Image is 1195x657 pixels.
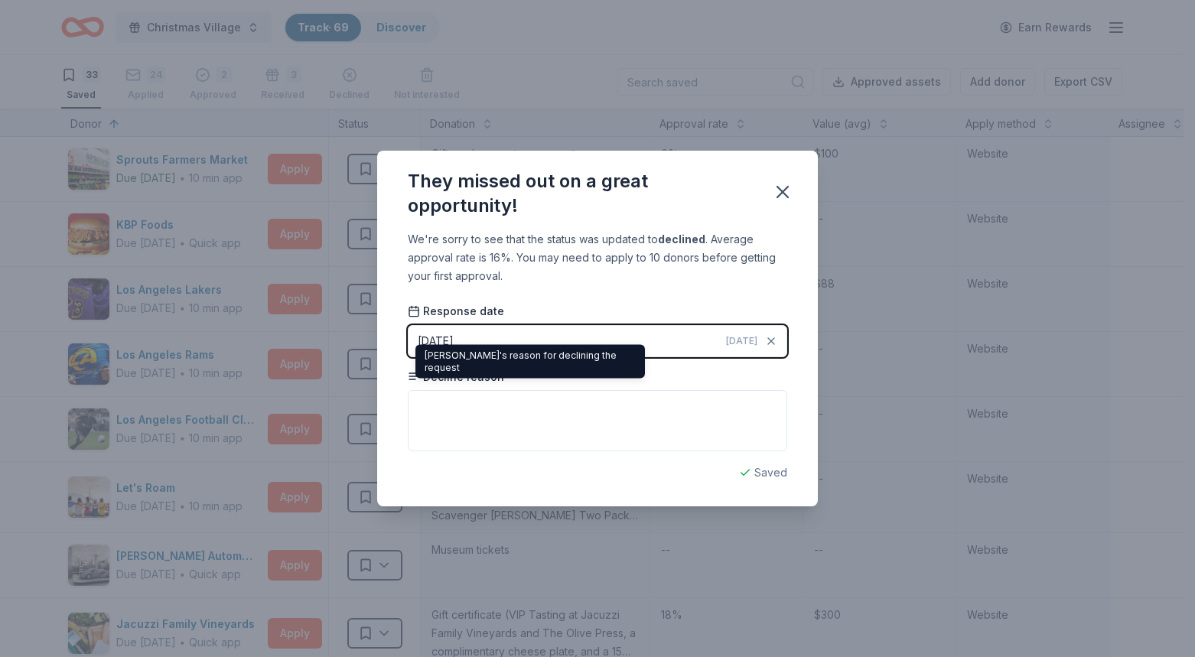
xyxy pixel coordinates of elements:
span: Response date [408,304,504,319]
div: We're sorry to see that the status was updated to . Average approval rate is 16%. You may need to... [408,230,787,285]
span: [DATE] [726,335,757,347]
b: declined [658,233,705,246]
div: [PERSON_NAME]'s reason for declining the request [415,345,645,379]
div: They missed out on a great opportunity! [408,169,754,218]
button: [DATE][DATE] [408,325,787,357]
span: Decline reason [408,369,504,385]
div: [DATE] [418,332,454,350]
